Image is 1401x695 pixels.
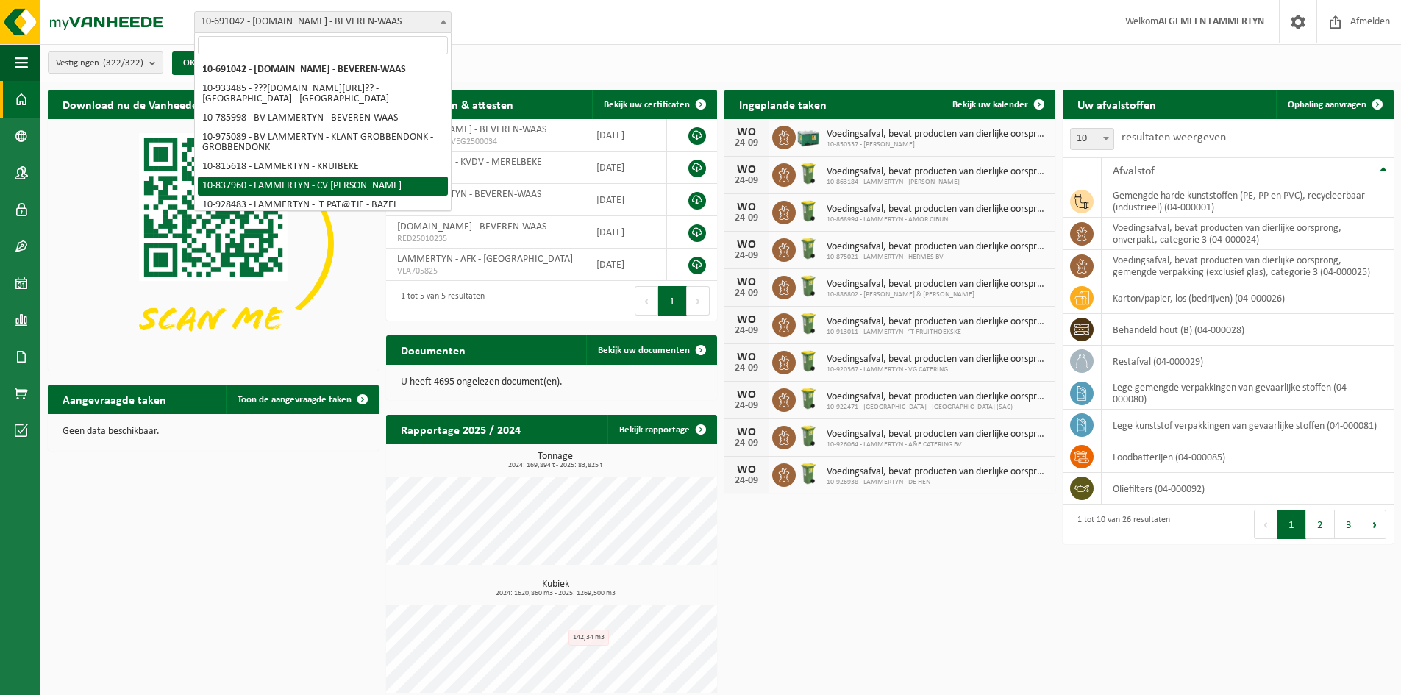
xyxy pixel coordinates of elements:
[732,389,761,401] div: WO
[1070,128,1114,150] span: 10
[103,58,143,68] count: (322/322)
[198,109,448,128] li: 10-785998 - BV LAMMERTYN - BEVEREN-WAAS
[63,427,364,437] p: Geen data beschikbaar.
[1102,282,1394,314] td: karton/papier, los (bedrijven) (04-000026)
[827,354,1048,366] span: Voedingsafval, bevat producten van dierlijke oorsprong, onverpakt, categorie 3
[732,326,761,336] div: 24-09
[827,204,1048,215] span: Voedingsafval, bevat producten van dierlijke oorsprong, onverpakt, categorie 3
[386,335,480,364] h2: Documenten
[194,11,452,33] span: 10-691042 - LAMMERTYN.NET - BEVEREN-WAAS
[56,52,143,74] span: Vestigingen
[198,177,448,196] li: 10-837960 - LAMMERTYN - CV [PERSON_NAME]
[827,279,1048,291] span: Voedingsafval, bevat producten van dierlijke oorsprong, onverpakt, categorie 3
[397,254,573,265] span: LAMMERTYN - AFK - [GEOGRAPHIC_DATA]
[732,363,761,374] div: 24-09
[827,241,1048,253] span: Voedingsafval, bevat producten van dierlijke oorsprong, onverpakt, categorie 3
[827,328,1048,337] span: 10-913011 - LAMMERTYN - ’T FRUITHOEKSKE
[1102,250,1394,282] td: voedingsafval, bevat producten van dierlijke oorsprong, gemengde verpakking (exclusief glas), cat...
[1102,377,1394,410] td: lege gemengde verpakkingen van gevaarlijke stoffen (04-000080)
[827,441,1048,449] span: 10-926064 - LAMMERTYN - A&F CATERING BV
[827,466,1048,478] span: Voedingsafval, bevat producten van dierlijke oorsprong, onverpakt, categorie 3
[393,285,485,317] div: 1 tot 5 van 5 resultaten
[732,126,761,138] div: WO
[732,138,761,149] div: 24-09
[386,90,528,118] h2: Certificaten & attesten
[952,100,1028,110] span: Bekijk uw kalender
[397,221,546,232] span: [DOMAIN_NAME] - BEVEREN-WAAS
[796,311,821,336] img: WB-0140-HPE-GN-50
[941,90,1054,119] a: Bekijk uw kalender
[1102,441,1394,473] td: loodbatterijen (04-000085)
[796,124,821,149] img: PB-LB-0680-HPE-GN-01
[393,580,717,597] h3: Kubiek
[397,189,541,200] span: BV LAMMERTYN - BEVEREN-WAAS
[585,119,667,152] td: [DATE]
[48,119,379,368] img: Download de VHEPlus App
[796,236,821,261] img: WB-0140-HPE-GN-50
[1102,473,1394,505] td: oliefilters (04-000092)
[585,184,667,216] td: [DATE]
[397,157,542,168] span: LAMMERTYN - KVDV - MERELBEKE
[1306,510,1335,539] button: 2
[598,346,690,355] span: Bekijk uw documenten
[393,452,717,469] h3: Tonnage
[827,140,1048,149] span: 10-850337 - [PERSON_NAME]
[827,366,1048,374] span: 10-920367 - LAMMERTYN - VG CATERING
[732,401,761,411] div: 24-09
[397,124,546,135] span: [DOMAIN_NAME] - BEVEREN-WAAS
[796,199,821,224] img: WB-0140-HPE-GN-50
[568,630,609,646] div: 142,34 m3
[592,90,716,119] a: Bekijk uw certificaten
[1063,90,1171,118] h2: Uw afvalstoffen
[1102,346,1394,377] td: restafval (04-000029)
[198,79,448,109] li: 10-933485 - ???[DOMAIN_NAME][URL]?? - [GEOGRAPHIC_DATA] - [GEOGRAPHIC_DATA]
[796,161,821,186] img: WB-0140-HPE-GN-50
[732,464,761,476] div: WO
[796,349,821,374] img: WB-0140-HPE-GN-50
[386,415,535,443] h2: Rapportage 2025 / 2024
[827,478,1048,487] span: 10-926938 - LAMMERTYN - DE HEN
[1122,132,1226,143] label: resultaten weergeven
[732,438,761,449] div: 24-09
[1070,508,1170,541] div: 1 tot 10 van 26 resultaten
[732,213,761,224] div: 24-09
[1277,510,1306,539] button: 1
[687,286,710,316] button: Next
[732,427,761,438] div: WO
[827,391,1048,403] span: Voedingsafval, bevat producten van dierlijke oorsprong, onverpakt, categorie 3
[796,424,821,449] img: WB-0140-HPE-GN-50
[658,286,687,316] button: 1
[585,249,667,281] td: [DATE]
[732,239,761,251] div: WO
[1276,90,1392,119] a: Ophaling aanvragen
[585,152,667,184] td: [DATE]
[1102,314,1394,346] td: behandeld hout (B) (04-000028)
[393,590,717,597] span: 2024: 1620,860 m3 - 2025: 1269,500 m3
[827,166,1048,178] span: Voedingsafval, bevat producten van dierlijke oorsprong, onverpakt, categorie 3
[796,274,821,299] img: WB-0140-HPE-GN-51
[397,136,574,148] span: Consent-SelfD-VEG2500034
[732,352,761,363] div: WO
[397,201,574,213] span: RED25010240
[796,461,821,486] img: WB-0140-HPE-GN-50
[1113,165,1155,177] span: Afvalstof
[198,60,448,79] li: 10-691042 - [DOMAIN_NAME] - BEVEREN-WAAS
[1158,16,1264,27] strong: ALGEMEEN LAMMERTYN
[827,129,1048,140] span: Voedingsafval, bevat producten van dierlijke oorsprong, onverpakt, categorie 3
[586,335,716,365] a: Bekijk uw documenten
[827,403,1048,412] span: 10-922471 - [GEOGRAPHIC_DATA] - [GEOGRAPHIC_DATA] (SAC)
[796,386,821,411] img: WB-0140-HPE-GN-50
[401,377,702,388] p: U heeft 4695 ongelezen document(en).
[48,51,163,74] button: Vestigingen(322/322)
[732,476,761,486] div: 24-09
[1335,510,1363,539] button: 3
[226,385,377,414] a: Toon de aangevraagde taken
[397,233,574,245] span: RED25010235
[1288,100,1366,110] span: Ophaling aanvragen
[827,253,1048,262] span: 10-875021 - LAMMERTYN - HERMES BV
[732,277,761,288] div: WO
[827,291,1048,299] span: 10-886802 - [PERSON_NAME] & [PERSON_NAME]
[732,176,761,186] div: 24-09
[585,216,667,249] td: [DATE]
[198,128,448,157] li: 10-975089 - BV LAMMERTYN - KLANT GROBBENDONK - GROBBENDONK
